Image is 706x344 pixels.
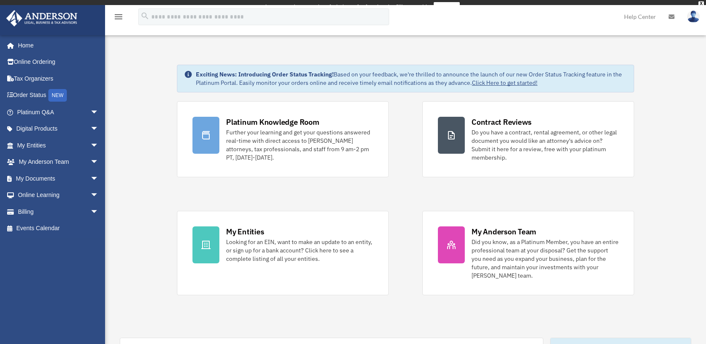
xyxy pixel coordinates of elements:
a: Click Here to get started! [472,79,537,87]
div: NEW [48,89,67,102]
a: menu [113,15,124,22]
i: search [140,11,150,21]
a: My Entitiesarrow_drop_down [6,137,111,154]
span: arrow_drop_down [90,137,107,154]
img: Anderson Advisors Platinum Portal [4,10,80,26]
a: Tax Organizers [6,70,111,87]
a: Order StatusNEW [6,87,111,104]
a: Online Ordering [6,54,111,71]
a: My Documentsarrow_drop_down [6,170,111,187]
a: Billingarrow_drop_down [6,203,111,220]
span: arrow_drop_down [90,104,107,121]
span: arrow_drop_down [90,170,107,187]
a: survey [434,2,460,12]
span: arrow_drop_down [90,187,107,204]
div: Contract Reviews [472,117,532,127]
a: Home [6,37,107,54]
strong: Exciting News: Introducing Order Status Tracking! [196,71,334,78]
a: My Entities Looking for an EIN, want to make an update to an entity, or sign up for a bank accoun... [177,211,389,295]
div: Did you know, as a Platinum Member, you have an entire professional team at your disposal? Get th... [472,238,619,280]
span: arrow_drop_down [90,154,107,171]
div: Platinum Knowledge Room [226,117,319,127]
div: Get a chance to win 6 months of Platinum for free just by filling out this [246,2,430,12]
div: My Anderson Team [472,226,536,237]
div: Do you have a contract, rental agreement, or other legal document you would like an attorney's ad... [472,128,619,162]
div: Looking for an EIN, want to make an update to an entity, or sign up for a bank account? Click her... [226,238,373,263]
div: close [698,1,704,6]
a: Events Calendar [6,220,111,237]
div: Further your learning and get your questions answered real-time with direct access to [PERSON_NAM... [226,128,373,162]
a: Digital Productsarrow_drop_down [6,121,111,137]
a: Online Learningarrow_drop_down [6,187,111,204]
img: User Pic [687,11,700,23]
a: Contract Reviews Do you have a contract, rental agreement, or other legal document you would like... [422,101,634,177]
span: arrow_drop_down [90,203,107,221]
a: Platinum Knowledge Room Further your learning and get your questions answered real-time with dire... [177,101,389,177]
i: menu [113,12,124,22]
a: My Anderson Team Did you know, as a Platinum Member, you have an entire professional team at your... [422,211,634,295]
span: arrow_drop_down [90,121,107,138]
div: My Entities [226,226,264,237]
a: My Anderson Teamarrow_drop_down [6,154,111,171]
a: Platinum Q&Aarrow_drop_down [6,104,111,121]
div: Based on your feedback, we're thrilled to announce the launch of our new Order Status Tracking fe... [196,70,627,87]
